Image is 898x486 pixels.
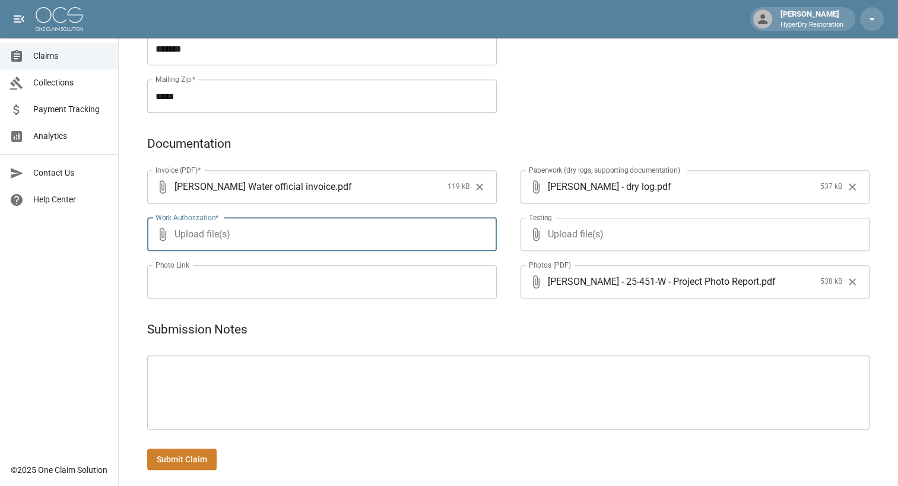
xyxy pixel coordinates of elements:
[780,20,843,30] p: HyperDry Restoration
[335,180,352,193] span: . pdf
[156,260,189,270] label: Photo Link
[33,50,109,62] span: Claims
[33,77,109,89] span: Collections
[529,165,680,175] label: Paperwork (dry logs, supporting documentation)
[448,181,469,193] span: 119 kB
[7,7,31,31] button: open drawer
[11,464,107,476] div: © 2025 One Claim Solution
[776,8,848,30] div: [PERSON_NAME]
[156,165,201,175] label: Invoice (PDF)*
[174,218,465,251] span: Upload file(s)
[33,193,109,206] span: Help Center
[33,167,109,179] span: Contact Us
[33,130,109,142] span: Analytics
[471,178,488,196] button: Clear
[843,178,861,196] button: Clear
[156,212,219,223] label: Work Authorization*
[655,180,671,193] span: . pdf
[820,181,842,193] span: 537 kB
[156,74,196,84] label: Mailing Zip
[548,275,759,288] span: [PERSON_NAME] - 25-451-W - Project Photo Report
[548,218,838,251] span: Upload file(s)
[820,276,842,288] span: 538 kB
[843,273,861,291] button: Clear
[759,275,776,288] span: . pdf
[36,7,83,31] img: ocs-logo-white-transparent.png
[548,180,655,193] span: [PERSON_NAME] - dry log
[174,180,335,193] span: [PERSON_NAME] Water official invoice
[529,260,571,270] label: Photos (PDF)
[147,449,217,471] button: Submit Claim
[529,212,552,223] label: Testing
[33,103,109,116] span: Payment Tracking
